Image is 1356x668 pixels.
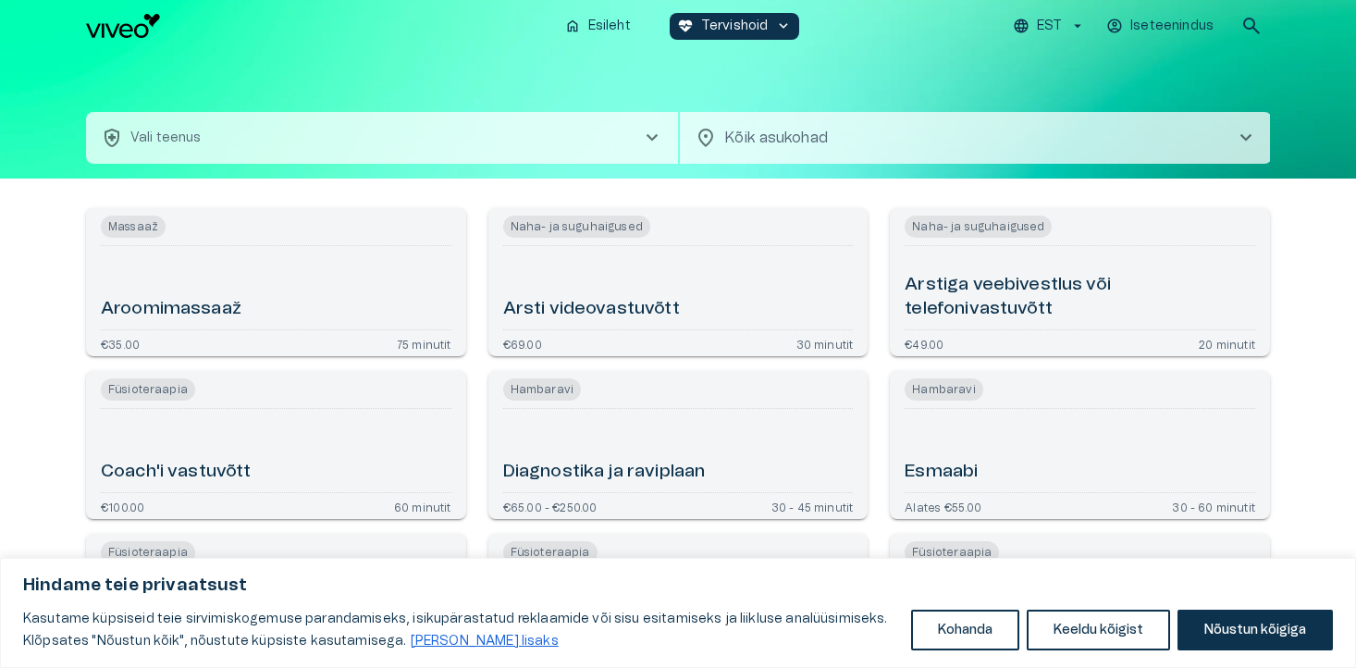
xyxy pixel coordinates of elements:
[1177,610,1333,650] button: Nõustun kõigiga
[101,127,123,149] span: health_and_safety
[890,208,1270,356] a: Open service booking details
[503,501,598,512] p: €65.00 - €250.00
[1233,7,1270,44] button: open search modal
[503,378,581,401] span: Hambaravi
[771,501,854,512] p: 30 - 45 minutit
[641,127,663,149] span: chevron_right
[905,273,1255,322] h6: Arstiga veebivestlus või telefonivastuvõtt
[1172,501,1255,512] p: 30 - 60 minutit
[503,297,680,322] h6: Arsti videovastuvõtt
[1240,15,1263,37] span: search
[488,371,869,519] a: Open service booking details
[905,378,982,401] span: Hambaravi
[86,112,678,164] button: health_and_safetyVali teenuschevron_right
[905,541,999,563] span: Füsioteraapia
[905,501,981,512] p: Alates €55.00
[796,338,854,349] p: 30 minutit
[564,18,581,34] span: home
[86,371,466,519] a: Open service booking details
[670,13,800,40] button: ecg_heartTervishoidkeyboard_arrow_down
[23,575,1333,597] p: Hindame teie privaatsust
[890,371,1270,519] a: Open service booking details
[1103,13,1218,40] button: Iseteenindus
[101,297,241,322] h6: Aroomimassaaž
[94,15,122,30] span: Help
[410,634,560,649] a: Loe lisaks
[86,14,549,38] a: Navigate to homepage
[101,338,140,349] p: €35.00
[557,13,640,40] button: homeEsileht
[101,501,144,512] p: €100.00
[677,18,694,34] span: ecg_heart
[724,127,1205,149] p: Kõik asukohad
[101,216,166,238] span: Massaaž
[503,216,650,238] span: Naha- ja suguhaigused
[503,541,598,563] span: Füsioteraapia
[101,460,252,485] h6: Coach'i vastuvõtt
[101,378,195,401] span: Füsioteraapia
[1037,17,1062,36] p: EST
[130,129,202,148] p: Vali teenus
[86,14,160,38] img: Viveo logo
[1027,610,1170,650] button: Keeldu kõigist
[911,610,1019,650] button: Kohanda
[1010,13,1089,40] button: EST
[101,541,195,563] span: Füsioteraapia
[397,338,451,349] p: 75 minutit
[905,460,978,485] h6: Esmaabi
[905,216,1052,238] span: Naha- ja suguhaigused
[1130,17,1214,36] p: Iseteenindus
[503,338,542,349] p: €69.00
[775,18,792,34] span: keyboard_arrow_down
[86,208,466,356] a: Open service booking details
[695,127,717,149] span: location_on
[905,338,943,349] p: €49.00
[23,608,897,652] p: Kasutame küpsiseid teie sirvimiskogemuse parandamiseks, isikupärastatud reklaamide või sisu esita...
[588,17,631,36] p: Esileht
[394,501,451,512] p: 60 minutit
[701,17,769,36] p: Tervishoid
[1199,338,1255,349] p: 20 minutit
[503,460,706,485] h6: Diagnostika ja raviplaan
[1235,127,1257,149] span: chevron_right
[488,208,869,356] a: Open service booking details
